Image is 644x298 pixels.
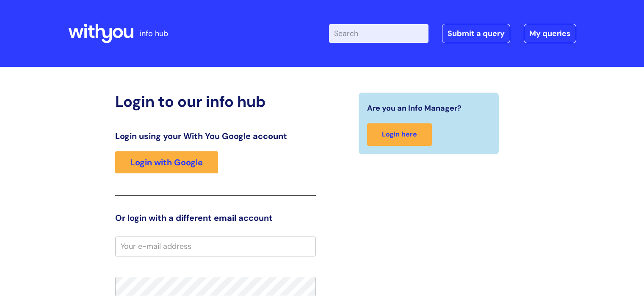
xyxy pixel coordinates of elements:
[115,92,316,111] h2: Login to our info hub
[115,213,316,223] h3: Or login with a different email account
[442,24,510,43] a: Submit a query
[367,123,432,146] a: Login here
[115,151,218,173] a: Login with Google
[140,27,168,40] p: info hub
[367,101,462,115] span: Are you an Info Manager?
[524,24,576,43] a: My queries
[115,237,316,256] input: Your e-mail address
[329,24,428,43] input: Search
[115,131,316,141] h3: Login using your With You Google account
